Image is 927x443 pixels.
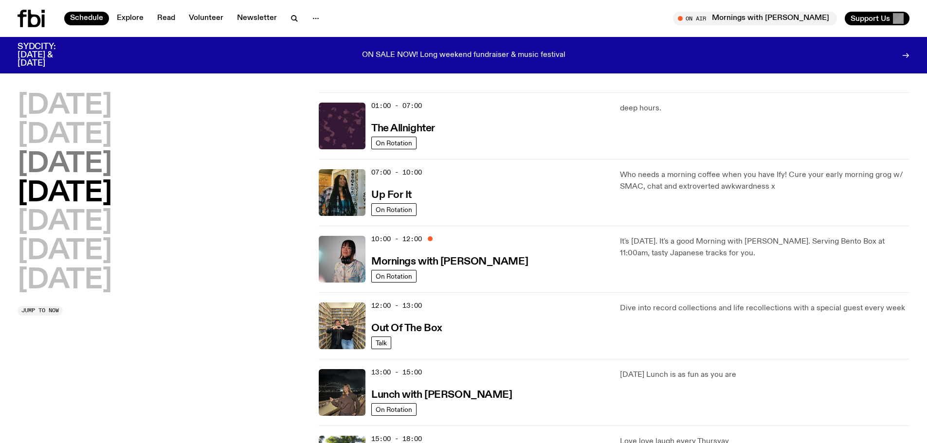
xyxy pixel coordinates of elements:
[183,12,229,25] a: Volunteer
[371,321,442,334] a: Out Of The Box
[371,188,412,200] a: Up For It
[371,257,528,267] h3: Mornings with [PERSON_NAME]
[151,12,181,25] a: Read
[851,14,890,23] span: Support Us
[18,180,112,207] button: [DATE]
[18,209,112,236] button: [DATE]
[371,388,512,400] a: Lunch with [PERSON_NAME]
[18,267,112,294] button: [DATE]
[371,323,442,334] h3: Out Of The Box
[371,255,528,267] a: Mornings with [PERSON_NAME]
[371,168,422,177] span: 07:00 - 10:00
[319,169,365,216] img: Ify - a Brown Skin girl with black braided twists, looking up to the side with her tongue stickin...
[362,51,565,60] p: ON SALE NOW! Long weekend fundraiser & music festival
[376,406,412,413] span: On Rotation
[18,306,63,316] button: Jump to now
[620,169,909,193] p: Who needs a morning coffee when you have Ify! Cure your early morning grog w/ SMAC, chat and extr...
[18,92,112,120] button: [DATE]
[371,337,391,349] a: Talk
[376,339,387,346] span: Talk
[371,403,417,416] a: On Rotation
[18,43,80,68] h3: SYDCITY: [DATE] & [DATE]
[376,206,412,213] span: On Rotation
[231,12,283,25] a: Newsletter
[319,369,365,416] img: Izzy Page stands above looking down at Opera Bar. She poses in front of the Harbour Bridge in the...
[371,270,417,283] a: On Rotation
[319,302,365,349] img: Matt and Kate stand in the music library and make a heart shape with one hand each.
[376,272,412,280] span: On Rotation
[371,390,512,400] h3: Lunch with [PERSON_NAME]
[371,368,422,377] span: 13:00 - 15:00
[319,236,365,283] img: Kana Frazer is smiling at the camera with her head tilted slightly to her left. She wears big bla...
[371,124,435,134] h3: The Allnighter
[620,236,909,259] p: It's [DATE]. It's a good Morning with [PERSON_NAME]. Serving Bento Box at 11:00am, tasty Japanese...
[371,122,435,134] a: The Allnighter
[620,369,909,381] p: [DATE] Lunch is as fun as you are
[18,238,112,265] button: [DATE]
[371,203,417,216] a: On Rotation
[620,103,909,114] p: deep hours.
[673,12,837,25] button: On AirMornings with [PERSON_NAME]
[371,190,412,200] h3: Up For It
[371,101,422,110] span: 01:00 - 07:00
[371,301,422,310] span: 12:00 - 13:00
[111,12,149,25] a: Explore
[371,137,417,149] a: On Rotation
[376,139,412,146] span: On Rotation
[64,12,109,25] a: Schedule
[21,308,59,313] span: Jump to now
[620,302,909,314] p: Dive into record collections and life recollections with a special guest every week
[371,234,422,244] span: 10:00 - 12:00
[845,12,909,25] button: Support Us
[18,122,112,149] button: [DATE]
[18,151,112,178] button: [DATE]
